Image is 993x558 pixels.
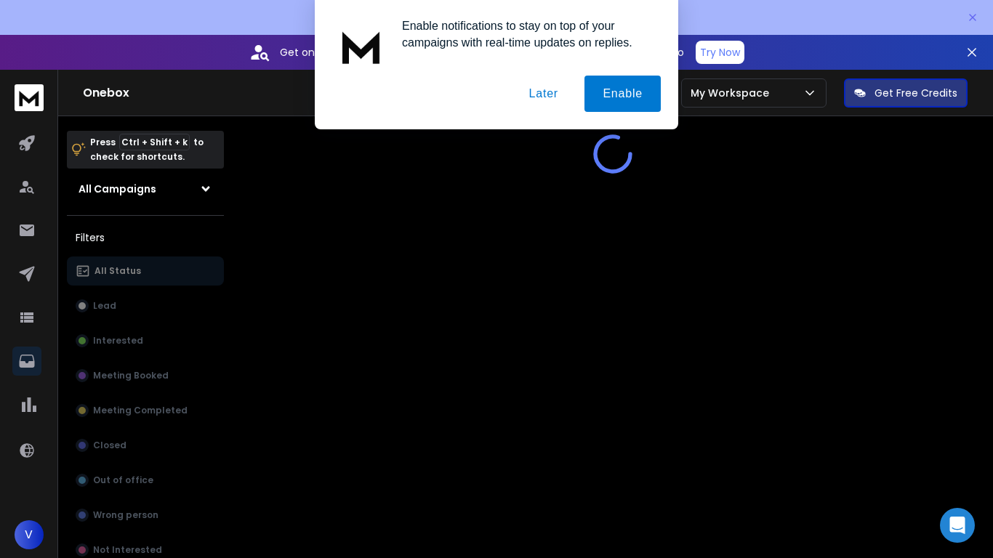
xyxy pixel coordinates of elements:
button: All Campaigns [67,174,224,203]
div: Open Intercom Messenger [940,508,975,543]
button: V [15,520,44,549]
div: Enable notifications to stay on top of your campaigns with real-time updates on replies. [390,17,661,51]
h1: All Campaigns [79,182,156,196]
p: Press to check for shortcuts. [90,135,204,164]
h3: Filters [67,227,224,248]
img: notification icon [332,17,390,76]
span: Ctrl + Shift + k [119,134,190,150]
button: Enable [584,76,661,112]
button: Later [510,76,576,112]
